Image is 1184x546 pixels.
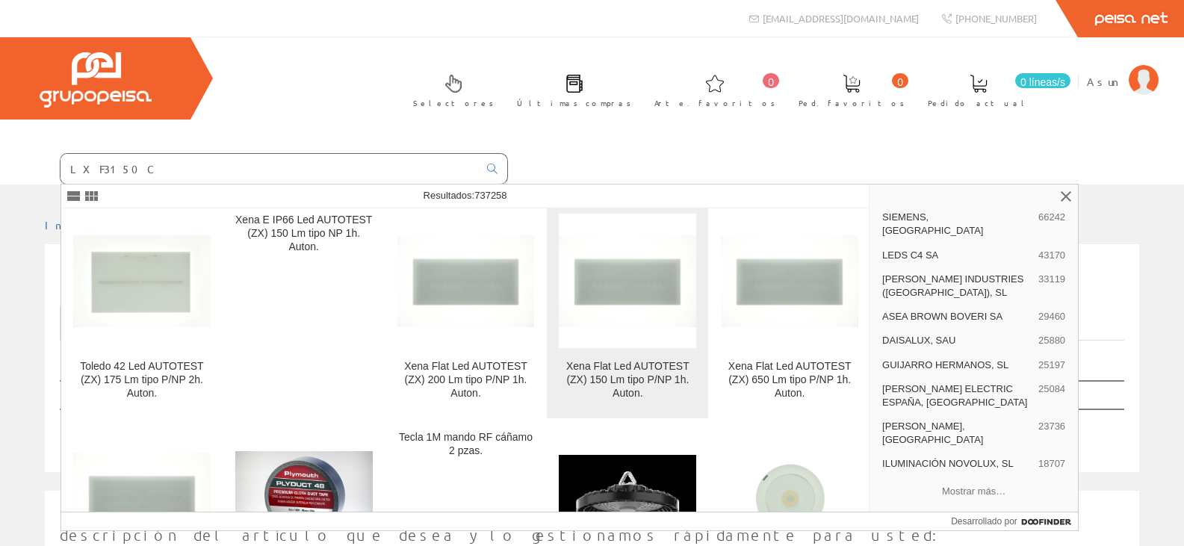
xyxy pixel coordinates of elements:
[728,360,852,399] font: Xena Flat Led AUTOTEST (ZX) 650 Lm tipo P/NP 1h. Auton.
[559,455,696,542] img: Campana Industrial ASTRO F3 SMD 150W AC100-277V 3000K 20500lm 120º LIFUD DIM Driver
[768,76,774,88] font: 0
[882,421,983,445] font: [PERSON_NAME], [GEOGRAPHIC_DATA]
[1038,273,1065,285] font: 33119
[882,335,955,346] font: DAISALUX, SAU
[80,360,204,399] font: Toledo 42 Led AUTOTEST (ZX) 175 Lm tipo P/NP 2h. Auton.
[1038,211,1065,223] font: 66242
[882,249,938,261] font: LEDS C4 SA
[951,516,1017,527] font: Desarrollado por
[517,97,631,108] font: Últimas compras
[404,360,527,399] font: Xena Flat Led AUTOTEST (ZX) 200 Lm tipo P/NP 1h. Auton.
[235,451,373,545] img: Cinta AMERICANA multiuso tejido plastificado 55m x 50mm x 0,25mm Gris CE
[955,12,1037,25] font: [PHONE_NUMBER]
[1087,62,1159,76] a: Asun
[45,218,108,232] a: Inicio
[223,202,385,418] a: Xena E IP66 Led AUTOTEST (ZX) 150 Lm tipo NP 1h. Auton.
[1038,335,1065,346] font: 25880
[913,62,1074,117] a: 0 líneas/s Pedido actual
[721,453,858,544] img: LUZ (spz) Led ESTANDAR (ZC) 150 Lm tipo NP 2h. Auton.
[1038,311,1065,322] font: 29460
[1038,359,1065,370] font: 25197
[73,453,211,544] img: Xena Flat Led AUTOTEST (ZX) 350 Lm tipo P/NP 2h. Auton.
[397,235,535,326] img: Xena Flat Led AUTOTEST (ZX) 200 Lm tipo P/NP 1h. Auton.
[951,512,1078,530] a: Desarrollado por
[1038,458,1065,469] font: 18707
[385,202,547,418] a: Xena Flat Led AUTOTEST (ZX) 200 Lm tipo P/NP 1h. Auton. Xena Flat Led AUTOTEST (ZX) 200 Lm tipo P...
[413,97,494,108] font: Selectores
[61,154,478,184] input: Buscar ...
[882,458,1014,469] font: ILUMINACIÓN NOVOLUX, SL
[566,360,689,399] font: Xena Flat Led AUTOTEST (ZX) 150 Lm tipo P/NP 1h. Auton.
[1038,421,1065,432] font: 23736
[424,190,475,201] font: Resultados:
[882,273,1023,298] font: [PERSON_NAME] INDUSTRIES ([GEOGRAPHIC_DATA]), SL
[61,202,223,418] a: Toledo 42 Led AUTOTEST (ZX) 175 Lm tipo P/NP 2h. Auton. Toledo 42 Led AUTOTEST (ZX) 175 Lm tipo P...
[1087,75,1121,88] font: Asun
[897,76,903,88] font: 0
[398,62,501,117] a: Selectores
[882,211,983,236] font: SIEMENS, [GEOGRAPHIC_DATA]
[882,311,1002,322] font: ASEA BROWN BOVERI SA
[1038,249,1065,261] font: 43170
[40,52,152,108] img: Grupo Peisa
[399,431,533,456] font: Tecla 1M mando RF cáñamo 2 pzas.
[60,507,1083,544] font: Si no ha encontrado algún artículo en nuestro catálogo, introduzca aquí la cantidad y la descripc...
[1038,383,1065,394] font: 25084
[942,485,1005,496] font: Mostrar más…
[882,359,1008,370] font: GUIJARRO HERMANOS, SL
[60,305,288,341] a: Listado de artículos
[474,190,506,201] font: 737258
[875,478,1072,503] button: Mostrar más…
[235,214,372,252] font: Xena E IP66 Led AUTOTEST (ZX) 150 Lm tipo NP 1h. Auton.
[721,235,858,326] img: Xena Flat Led AUTOTEST (ZX) 650 Lm tipo P/NP 1h. Auton.
[1020,76,1065,88] font: 0 líneas/s
[60,267,164,298] font: LXF3150
[502,62,639,117] a: Últimas compras
[547,202,708,418] a: Xena Flat Led AUTOTEST (ZX) 150 Lm tipo P/NP 1h. Auton. Xena Flat Led AUTOTEST (ZX) 150 Lm tipo P...
[60,356,131,370] font: Mostrar
[882,383,1027,408] font: [PERSON_NAME] ELECTRIC ESPAÑA, [GEOGRAPHIC_DATA]
[928,97,1029,108] font: Pedido actual
[763,12,919,25] font: [EMAIL_ADDRESS][DOMAIN_NAME]
[799,97,905,108] font: Ped. favoritos
[73,235,211,326] img: Toledo 42 Led AUTOTEST (ZX) 175 Lm tipo P/NP 2h. Auton.
[709,202,870,418] a: Xena Flat Led AUTOTEST (ZX) 650 Lm tipo P/NP 1h. Auton. Xena Flat Led AUTOTEST (ZX) 650 Lm tipo P...
[559,235,696,326] img: Xena Flat Led AUTOTEST (ZX) 150 Lm tipo P/NP 1h. Auton.
[654,97,775,108] font: Arte. favoritos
